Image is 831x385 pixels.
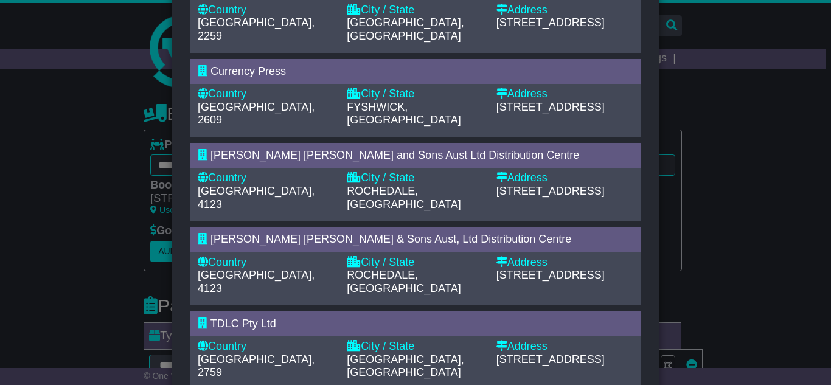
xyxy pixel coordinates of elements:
div: Address [496,340,633,353]
span: [GEOGRAPHIC_DATA], 2609 [198,101,315,127]
span: [GEOGRAPHIC_DATA], 2259 [198,16,315,42]
div: Country [198,256,335,269]
span: [STREET_ADDRESS] [496,269,605,281]
span: [STREET_ADDRESS] [496,185,605,197]
div: Address [496,88,633,101]
span: [STREET_ADDRESS] [496,16,605,29]
span: [GEOGRAPHIC_DATA], 4123 [198,269,315,294]
span: TDLC Pty Ltd [210,317,276,330]
span: [PERSON_NAME] [PERSON_NAME] and Sons Aust Ltd Distribution Centre [210,149,579,161]
span: [GEOGRAPHIC_DATA], [GEOGRAPHIC_DATA] [347,16,464,42]
div: City / State [347,172,484,185]
span: ROCHEDALE, [GEOGRAPHIC_DATA] [347,269,461,294]
div: Country [198,88,335,101]
span: [STREET_ADDRESS] [496,353,605,366]
span: [GEOGRAPHIC_DATA], 4123 [198,185,315,210]
div: City / State [347,4,484,17]
div: Address [496,256,633,269]
div: Country [198,172,335,185]
div: City / State [347,88,484,101]
span: [STREET_ADDRESS] [496,101,605,113]
span: ROCHEDALE, [GEOGRAPHIC_DATA] [347,185,461,210]
span: FYSHWICK, [GEOGRAPHIC_DATA] [347,101,461,127]
div: Address [496,4,633,17]
span: [GEOGRAPHIC_DATA], [GEOGRAPHIC_DATA] [347,353,464,379]
div: City / State [347,340,484,353]
span: [GEOGRAPHIC_DATA], 2759 [198,353,315,379]
span: [PERSON_NAME] [PERSON_NAME] & Sons Aust, Ltd Distribution Centre [210,233,571,245]
div: City / State [347,256,484,269]
div: Country [198,4,335,17]
span: Currency Press [210,65,286,77]
div: Country [198,340,335,353]
div: Address [496,172,633,185]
